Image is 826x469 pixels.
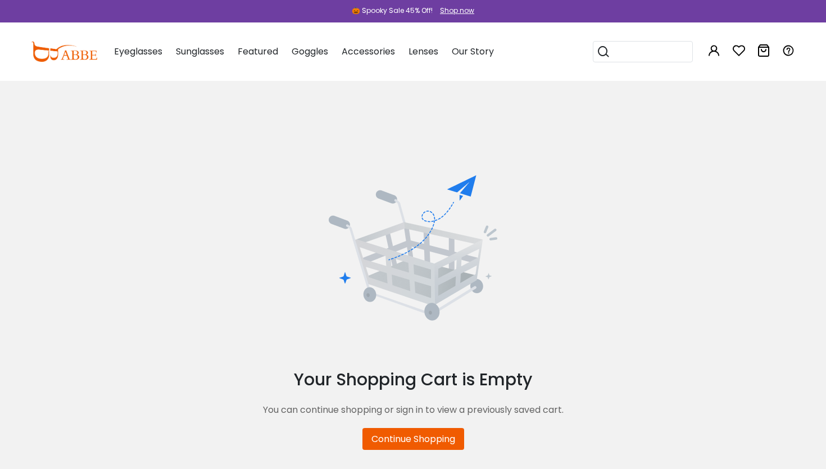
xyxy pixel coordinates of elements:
div: Shop now [440,6,474,16]
div: 🎃 Spooky Sale 45% Off! [352,6,433,16]
span: Eyeglasses [114,45,162,58]
img: EmptyCart [329,175,497,322]
span: Accessories [342,45,395,58]
span: Sunglasses [176,45,224,58]
span: Lenses [409,45,438,58]
img: abbeglasses.com [31,42,97,62]
a: Shop now [434,6,474,15]
a: Continue Shopping [362,428,464,450]
span: Featured [238,45,278,58]
span: Goggles [292,45,328,58]
span: Our Story [452,45,494,58]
